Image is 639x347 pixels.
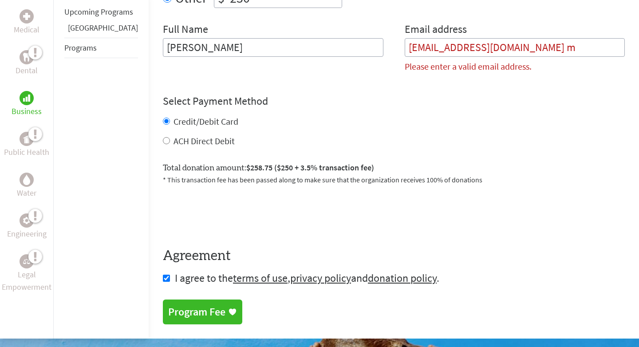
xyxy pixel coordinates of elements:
input: Enter Full Name [163,38,383,57]
img: Business [23,95,30,102]
a: [GEOGRAPHIC_DATA] [68,23,138,33]
label: Credit/Debit Card [174,116,238,127]
a: Programs [64,43,97,53]
p: Medical [14,24,39,36]
img: Legal Empowerment [23,259,30,264]
p: Engineering [7,228,47,240]
p: * This transaction fee has been passed along to make sure that the organization receives 100% of ... [163,174,625,185]
input: Your Email [405,38,625,57]
img: Dental [23,53,30,61]
a: Program Fee [163,300,242,324]
div: Water [20,173,34,187]
div: Business [20,91,34,105]
span: I agree to the , and . [175,271,439,285]
span: $258.75 ($250 + 3.5% transaction fee) [246,162,374,173]
div: Dental [20,50,34,64]
a: donation policy [368,271,437,285]
iframe: reCAPTCHA [163,196,298,230]
label: ACH Direct Debit [174,135,235,146]
li: Upcoming Programs [64,2,138,22]
a: Legal EmpowermentLegal Empowerment [2,254,51,293]
label: Please enter a valid email address. [405,60,532,73]
img: Public Health [23,134,30,143]
a: Upcoming Programs [64,7,133,17]
h4: Select Payment Method [163,94,625,108]
p: Public Health [4,146,49,158]
a: Public HealthPublic Health [4,132,49,158]
div: Medical [20,9,34,24]
div: Legal Empowerment [20,254,34,268]
img: Engineering [23,217,30,224]
div: Program Fee [168,305,225,319]
img: Medical [23,13,30,20]
a: BusinessBusiness [12,91,42,118]
label: Email address [405,22,467,38]
a: MedicalMedical [14,9,39,36]
p: Business [12,105,42,118]
li: Panama [64,22,138,38]
label: Total donation amount: [163,162,374,174]
p: Legal Empowerment [2,268,51,293]
p: Dental [16,64,38,77]
img: Water [23,174,30,185]
a: terms of use [233,271,288,285]
h4: Agreement [163,248,625,264]
label: Full Name [163,22,208,38]
div: Engineering [20,213,34,228]
a: WaterWater [17,173,36,199]
li: Programs [64,38,138,58]
a: privacy policy [290,271,351,285]
div: Public Health [20,132,34,146]
a: DentalDental [16,50,38,77]
p: Water [17,187,36,199]
a: EngineeringEngineering [7,213,47,240]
